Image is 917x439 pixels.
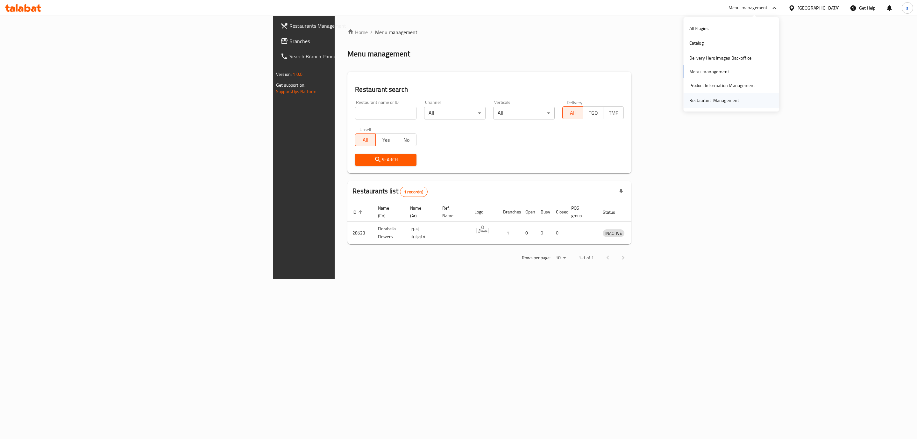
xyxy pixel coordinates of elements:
p: 1-1 of 1 [579,254,594,262]
div: All Plugins [689,25,709,32]
div: Export file [614,184,629,199]
button: TGO [583,106,603,119]
button: All [355,133,376,146]
span: 1.0.0 [293,70,302,78]
div: All [424,107,486,119]
table: enhanced table [347,202,654,244]
h2: Restaurants list [352,186,427,197]
input: Search for restaurant name or ID.. [355,107,416,119]
div: [GEOGRAPHIC_DATA] [798,4,840,11]
p: Rows per page: [522,254,551,262]
span: s [906,4,908,11]
span: No [399,135,414,145]
span: INACTIVE [603,230,624,237]
button: No [396,133,416,146]
span: All [565,108,580,118]
button: Yes [375,133,396,146]
button: All [562,106,583,119]
span: POS group [571,204,590,219]
div: Catalog [689,40,704,47]
td: 0 [551,222,566,244]
span: Ref. Name [442,204,462,219]
div: Delivery Hero Images Backoffice [689,54,752,61]
div: All [493,107,555,119]
th: Closed [551,202,566,222]
span: Name (Ar) [410,204,430,219]
a: Branches [275,33,426,49]
th: Logo [469,202,498,222]
td: 0 [536,222,551,244]
a: Restaurants Management [275,18,426,33]
span: Status [603,208,623,216]
button: TMP [603,106,624,119]
label: Upsell [359,127,371,132]
div: Restaurant-Management [689,97,739,104]
th: Busy [536,202,551,222]
span: ID [352,208,365,216]
span: Branches [289,37,421,45]
img: Florabella Flowers [474,224,490,240]
span: Search [360,156,411,164]
span: Version: [276,70,292,78]
button: Search [355,154,416,166]
span: Get support on: [276,81,305,89]
nav: breadcrumb [347,28,631,36]
td: 0 [520,222,536,244]
span: Name (En) [378,204,397,219]
h2: Restaurant search [355,85,624,94]
span: Yes [378,135,394,145]
div: Rows per page: [553,253,568,263]
td: 1 [498,222,520,244]
span: Restaurants Management [289,22,421,30]
div: Menu-management [729,4,768,12]
label: Delivery [567,100,583,104]
a: Search Branch Phone [275,49,426,64]
span: Search Branch Phone [289,53,421,60]
div: INACTIVE [603,229,624,237]
th: Open [520,202,536,222]
span: TMP [606,108,621,118]
th: Branches [498,202,520,222]
span: All [358,135,373,145]
div: Product Information Management [689,82,755,89]
span: 1 record(s) [400,189,427,195]
span: TGO [586,108,601,118]
a: Support.OpsPlatform [276,87,316,96]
